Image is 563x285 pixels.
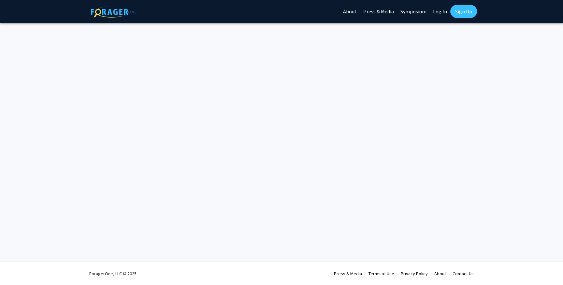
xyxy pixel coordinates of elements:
a: Privacy Policy [401,271,428,277]
a: About [434,271,446,277]
img: ForagerOne Logo [91,6,137,18]
a: Press & Media [334,271,362,277]
a: Terms of Use [368,271,394,277]
div: ForagerOne, LLC © 2025 [89,262,137,285]
a: Contact Us [453,271,474,277]
a: Sign Up [450,5,477,18]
